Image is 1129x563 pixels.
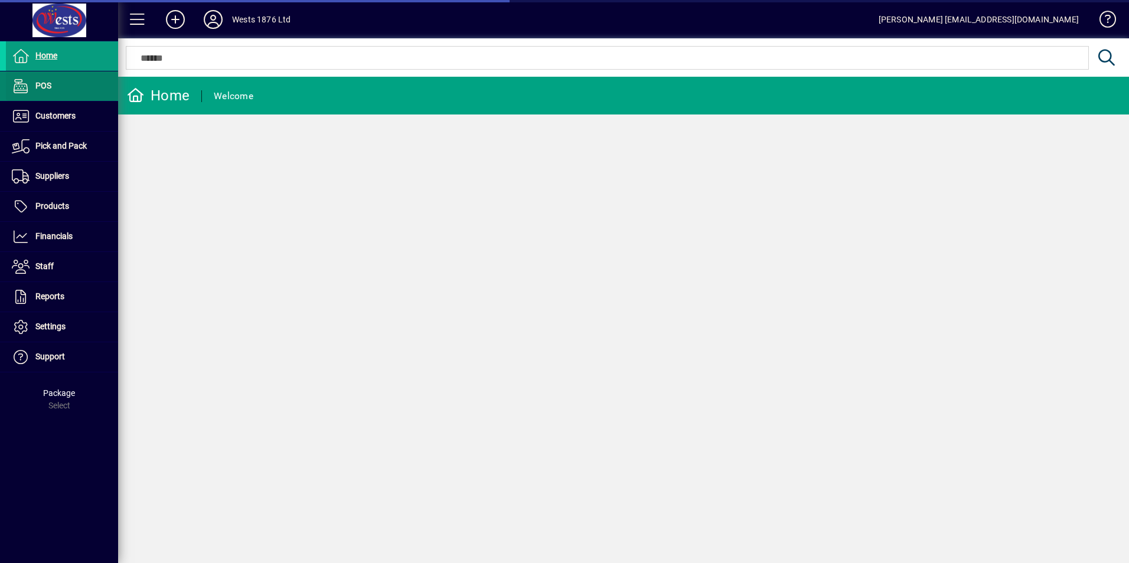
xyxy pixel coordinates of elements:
button: Add [156,9,194,30]
span: Pick and Pack [35,141,87,150]
div: Home [127,86,190,105]
span: Staff [35,261,54,271]
button: Profile [194,9,232,30]
span: Reports [35,292,64,301]
a: Settings [6,312,118,342]
span: Suppliers [35,171,69,181]
span: Home [35,51,57,60]
a: Pick and Pack [6,132,118,161]
span: Financials [35,231,73,241]
a: Reports [6,282,118,312]
a: Staff [6,252,118,281]
span: Settings [35,322,66,331]
a: Knowledge Base [1091,2,1114,41]
span: Support [35,352,65,361]
span: POS [35,81,51,90]
div: Welcome [214,87,253,106]
a: Suppliers [6,162,118,191]
a: Customers [6,102,118,131]
a: Support [6,342,118,372]
a: Products [6,192,118,221]
a: POS [6,71,118,101]
span: Package [43,388,75,398]
span: Customers [35,111,76,120]
div: [PERSON_NAME] [EMAIL_ADDRESS][DOMAIN_NAME] [879,10,1079,29]
a: Financials [6,222,118,251]
div: Wests 1876 Ltd [232,10,291,29]
span: Products [35,201,69,211]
